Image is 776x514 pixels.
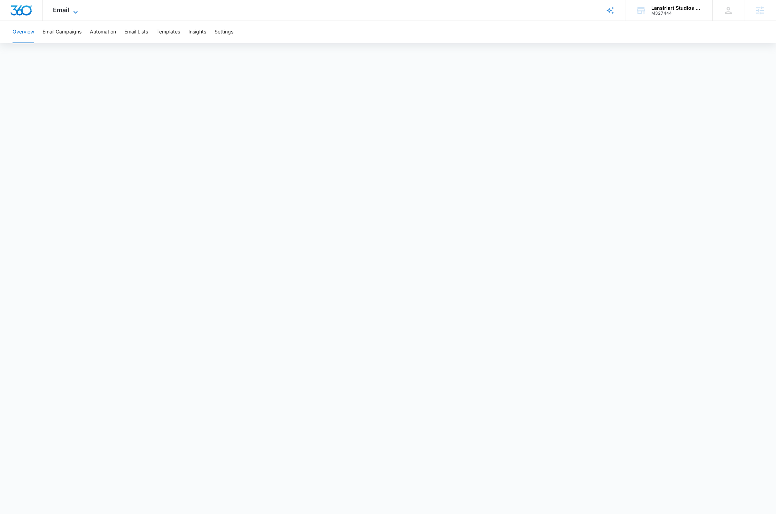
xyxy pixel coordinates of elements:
div: account id [652,11,703,16]
button: Settings [215,21,233,43]
button: Insights [188,21,206,43]
button: Overview [13,21,34,43]
button: Email Lists [124,21,148,43]
span: Email [53,6,70,14]
button: Templates [156,21,180,43]
button: Automation [90,21,116,43]
button: Email Campaigns [42,21,82,43]
div: account name [652,5,703,11]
